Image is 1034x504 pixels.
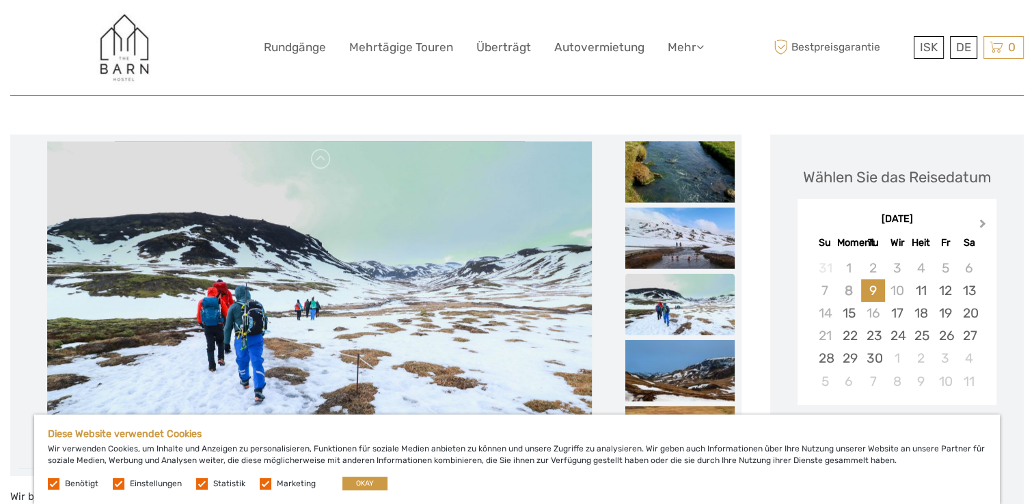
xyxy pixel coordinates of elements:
[668,40,696,54] font: Mehr
[909,302,933,324] div: Wählen Donnerstag, 18. September 2025
[798,212,996,227] div: [DATE]
[791,40,880,55] font: Bestpreisgarantie
[85,10,160,85] img: 822-4d07221c-644f-4af8-be20-45cf39fb8607_logo_big.jpg
[957,257,981,279] div: Nicht verfügbar Samstag, 6. September 2025
[837,347,861,369] div: Wählen Sie Montag, 29. September 2025
[65,478,98,490] label: Benötigt
[933,347,957,369] div: Wählen Freitag, 3. Oktober 2025
[909,234,933,252] div: Heit
[1006,40,1018,54] span: 0
[933,234,957,252] div: Fr
[909,370,933,393] div: Wählen Donnerstag, 9. Oktober 2025
[802,257,992,393] div: Monat 2025-09
[476,38,531,57] a: Überträgt
[19,24,154,35] p: Wir sind gerade weg. Bitte schauen Sie später noch einmal vorbei!
[885,257,909,279] div: Nicht verfügbar Mittwoch, 3. September 2025
[920,40,938,54] span: ISK
[47,141,592,469] img: 34d707e064b447f09bd65172e8624d8c_main_slider.jpeg
[957,347,981,369] div: Wählen Sie Samstag, 4. Oktober 2025
[48,428,986,440] h5: Diese Website verwendet Cookies
[130,478,182,490] label: Einstellungen
[813,257,836,279] div: Nicht verfügbar Sonntag, 31. August 2025
[813,234,836,252] div: Su
[909,279,933,302] div: Wählen Donnerstag, 11. September 2025
[885,347,909,369] div: Wählen Mittwoch, 1. Oktober 2025
[933,257,957,279] div: Nicht verfügbar Freitag, 5. September 2025
[909,324,933,347] div: Wählen Donnerstag, 25. September 2025
[957,234,981,252] div: Sa
[957,302,981,324] div: Wählen Sie Samstag, 20. September 2025
[837,279,861,302] div: Nicht verfügbar Montag, 8. September 2025
[213,478,245,490] label: Statistik
[625,273,735,335] img: 34d707e064b447f09bd65172e8624d8c_slider_thumbnail.jpeg
[837,370,861,393] div: Wählen Sie Montag, 6. Oktober 2025
[349,38,453,57] a: Mehrtägige Touren
[837,257,861,279] div: Nicht verfügbar Montag, 1. September 2025
[909,347,933,369] div: Wählen Donnerstag, 2. Oktober 2025
[48,444,985,465] font: Wir verwenden Cookies, um Inhalte und Anzeigen zu personalisieren, Funktionen für soziale Medien ...
[956,40,971,54] font: DE
[885,234,909,252] div: Wir
[813,302,836,324] div: Nicht verfügbar Sonntag, 14. September 2025
[813,347,836,369] div: Wählen Sonntag, 28. September 2025
[861,370,885,393] div: Wählen Dienstag, 7. Oktober 2025
[625,339,735,401] img: a6223085d11b4e518cb9abcdb23cc6c9_slider_thumbnail.jpeg
[625,406,735,467] img: 5c4d45b38ddb4bcda060c90f095e201f_slider_thumbnail.jpeg
[625,207,735,268] img: af011972b6c149938328868594208f45_slider_thumbnail.jpeg
[625,141,735,202] img: f9f1cc7276444d0fb0ce1e3e5b06303b_slider_thumbnail.jpeg
[837,324,861,347] div: Wählen Sie Montag, 22. September 2025
[861,347,885,369] div: Wählen Dienstag, 30. September 2025
[157,21,174,38] button: Öffnen Sie das LiveChat-Chat-Widget
[803,167,992,188] div: Wählen Sie das Reisedatum
[837,302,861,324] div: Wählen Sie Montag, 15. September 2025
[342,477,387,490] button: OKAY
[813,324,836,347] div: Nicht verfügbar Sonntag, 21. September 2025
[861,257,885,279] div: Nicht verfügbar Dienstag, 2. September 2025
[973,216,995,238] button: Nächster Monat
[933,279,957,302] div: Wählen Freitag, 12. September 2025
[885,370,909,393] div: Wählen Sie Mittwoch, 8. Oktober 2025
[885,279,909,302] div: Nicht verfügbar Mittwoch, 10. September 2025
[933,324,957,347] div: Wählen Freitag, 26. September 2025
[813,370,836,393] div: Wählen Sonntag, 5. Oktober 2025
[554,38,644,57] a: Autovermietung
[837,234,861,252] div: Moment
[885,324,909,347] div: Wählen Sie Mittwoch, 24. September 2025
[861,279,885,302] div: Wählen Dienstag, 9. September 2025
[957,324,981,347] div: Wählen Sie Samstag, 27. September 2025
[957,279,981,302] div: Wählen Sie Samstag, 13. September 2025
[264,38,326,57] a: Rundgänge
[277,478,316,490] label: Marketing
[909,257,933,279] div: Nicht verfügbar Donnerstag, 4. September 2025
[813,279,836,302] div: Nicht verfügbar Sonntag, 7. September 2025
[861,324,885,347] div: Wählen Dienstag, 23. September 2025
[933,370,957,393] div: Wählen Freitag, 10. Oktober 2025
[933,302,957,324] div: Wählen Freitag, 19. September 2025
[861,234,885,252] div: Tu
[861,302,885,324] div: Nicht verfügbar Dienstag, 16. September 2025
[957,370,981,393] div: Wählen Sie Samstag, 11. Oktober 2025
[885,302,909,324] div: Wählen Sie Mittwoch, 17. September 2025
